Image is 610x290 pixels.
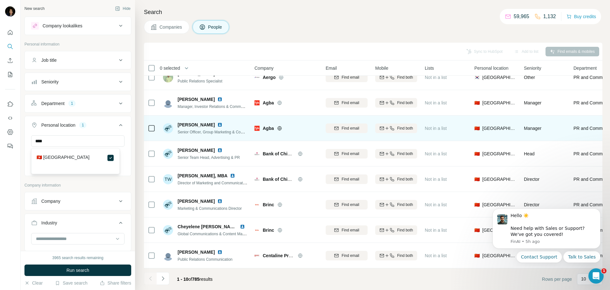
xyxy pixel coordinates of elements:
[24,265,131,276] button: Run search
[263,253,336,258] span: Centaline Property Agency Limited
[178,96,215,103] span: [PERSON_NAME]
[5,98,15,110] button: Use Surfe on LinkedIn
[163,251,173,261] img: Avatar
[263,125,274,131] span: Agba
[263,74,275,81] span: Aergo
[425,100,447,105] span: Not in a list
[581,276,586,282] p: 10
[178,206,242,211] span: Marketing & Communications Director
[263,100,274,106] span: Agba
[41,122,75,128] div: Personal location
[178,180,282,185] span: Director of Marketing and Communications at Private Banking
[342,151,359,157] span: Find email
[483,203,610,266] iframe: Intercom notifications message
[178,104,256,109] span: Manager, Investor Relations & Communication
[188,277,192,282] span: of
[326,225,368,235] button: Find email
[482,176,516,182] span: [GEOGRAPHIC_DATA]
[482,74,516,81] span: [GEOGRAPHIC_DATA]
[524,177,539,182] span: Director
[24,6,44,11] div: New search
[397,151,413,157] span: Find both
[41,79,58,85] div: Seniority
[25,215,131,233] button: Industry
[217,250,222,255] img: LinkedIn logo
[254,228,260,233] img: Logo of Brinc
[342,202,359,208] span: Find email
[375,149,417,159] button: Find both
[159,24,183,30] span: Companies
[5,126,15,138] button: Dashboard
[482,227,516,233] span: [GEOGRAPHIC_DATA]
[474,74,480,81] span: 🇰🇷
[524,202,539,207] span: Director
[5,55,15,66] button: Enrich CSV
[100,280,131,286] button: Share filters
[425,126,447,131] span: Not in a list
[37,154,90,162] label: 🇭🇰 [GEOGRAPHIC_DATA]
[254,151,260,156] img: Logo of Bank of China Hong Kong
[326,174,368,184] button: Find email
[177,277,213,282] span: results
[24,182,131,188] p: Company information
[588,268,604,284] iframe: Intercom live chat
[5,112,15,124] button: Use Surfe API
[25,74,131,89] button: Seniority
[474,125,480,131] span: 🇨🇳
[375,98,417,108] button: Find both
[342,125,359,131] span: Find email
[425,75,447,80] span: Not in a list
[41,100,64,107] div: Department
[263,202,274,208] span: Brinc
[66,267,89,273] span: Run search
[240,224,245,229] img: LinkedIn logo
[573,65,597,71] span: Department
[474,227,480,233] span: 🇨🇳
[524,126,541,131] span: Manager
[254,177,260,182] img: Logo of Bank of China Hong Kong
[79,122,86,128] div: 1
[5,69,15,80] button: My lists
[41,220,57,226] div: Industry
[326,98,368,108] button: Find email
[5,6,15,17] img: Avatar
[230,173,235,178] img: LinkedIn logo
[474,100,480,106] span: 🇨🇳
[5,41,15,52] button: Search
[25,117,131,135] button: Personal location1
[160,65,180,71] span: 0 selected
[5,27,15,38] button: Quick start
[482,151,516,157] span: [GEOGRAPHIC_DATA]
[254,253,260,258] img: Logo of Centaline Property Agency Limited
[5,140,15,152] button: Feedback
[254,100,260,105] img: Logo of Agba
[474,202,480,208] span: 🇨🇳
[163,225,173,235] img: Avatar
[263,151,342,156] span: Bank of China [GEOGRAPHIC_DATA]
[425,177,447,182] span: Not in a list
[178,155,240,160] span: Senior Team Head, Advertising & PR
[25,18,131,33] button: Company lookalikes
[41,198,60,204] div: Company
[375,65,388,71] span: Mobile
[178,257,233,262] span: Public Relations Communication
[178,122,215,128] span: [PERSON_NAME]
[397,176,413,182] span: Find both
[375,200,417,209] button: Find both
[524,100,541,105] span: Manager
[482,125,516,131] span: [GEOGRAPHIC_DATA]
[163,98,173,108] img: Avatar
[254,202,260,207] img: Logo of Brinc
[254,65,274,71] span: Company
[326,124,368,133] button: Find email
[474,176,480,182] span: 🇨🇳
[474,252,480,259] span: 🇨🇳
[163,200,173,210] img: Avatar
[254,126,260,131] img: Logo of Agba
